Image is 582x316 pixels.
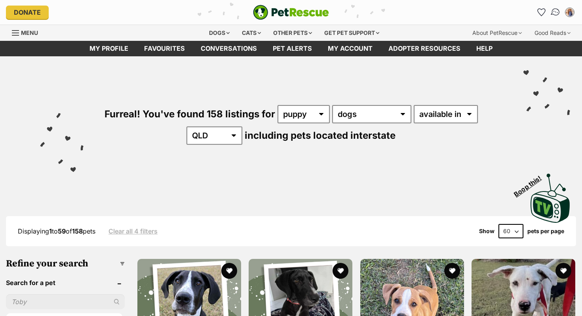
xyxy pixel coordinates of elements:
button: favourite [221,263,237,279]
span: including pets located interstate [245,130,396,141]
div: Get pet support [319,25,385,41]
label: pets per page [527,228,564,234]
a: Adopter resources [380,41,468,56]
h3: Refine your search [6,258,125,269]
img: Steph profile pic [566,8,574,16]
span: Menu [21,29,38,36]
a: Clear all 4 filters [108,228,158,235]
a: Donate [6,6,49,19]
input: Toby [6,294,125,309]
span: Furreal! You've found 158 listings for [105,108,275,120]
span: Displaying to of pets [18,227,95,235]
div: Good Reads [529,25,576,41]
strong: 158 [72,227,83,235]
span: Boop this! [513,169,549,198]
header: Search for a pet [6,279,125,286]
img: chat-41dd97257d64d25036548639549fe6c8038ab92f7586957e7f3b1b290dea8141.svg [550,7,561,17]
img: logo-e224e6f780fb5917bec1dbf3a21bbac754714ae5b6737aabdf751b685950b380.svg [253,5,329,20]
button: favourite [444,263,460,279]
a: Boop this! [531,167,570,224]
a: My account [320,41,380,56]
ul: Account quick links [535,6,576,19]
button: My account [563,6,576,19]
strong: 1 [49,227,52,235]
a: Favourites [535,6,548,19]
div: About PetRescue [467,25,527,41]
strong: 59 [58,227,66,235]
img: PetRescue TV logo [531,174,570,223]
button: favourite [333,263,349,279]
a: Help [468,41,500,56]
div: Cats [236,25,266,41]
a: PetRescue [253,5,329,20]
div: Dogs [204,25,235,41]
a: conversations [193,41,265,56]
a: Conversations [547,4,563,20]
a: My profile [82,41,136,56]
a: Menu [12,25,44,39]
button: favourite [555,263,571,279]
a: Favourites [136,41,193,56]
div: Other pets [268,25,318,41]
span: Show [479,228,495,234]
a: Pet alerts [265,41,320,56]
